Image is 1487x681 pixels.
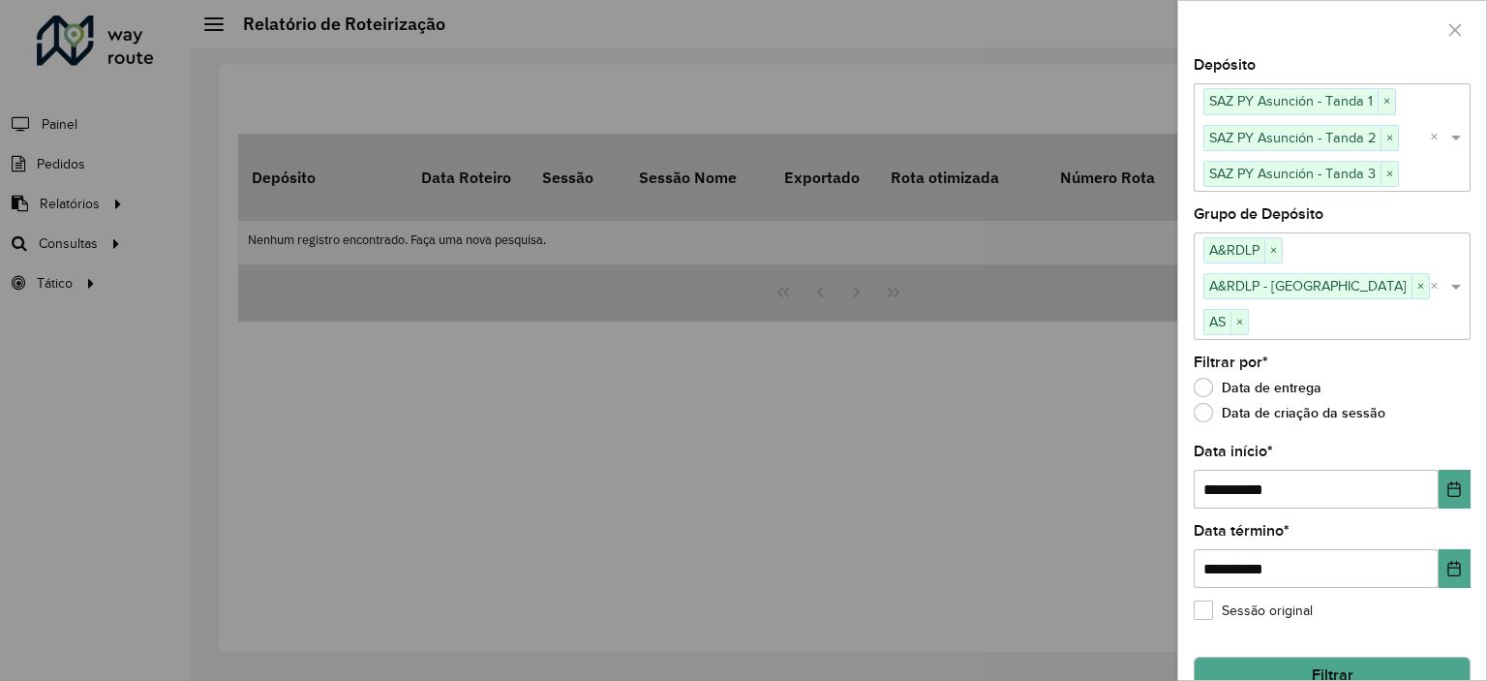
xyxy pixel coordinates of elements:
span: × [1230,311,1248,334]
span: × [1378,90,1395,113]
button: Choose Date [1439,549,1471,588]
label: Grupo de Depósito [1194,202,1323,226]
label: Sessão original [1194,601,1313,621]
button: Choose Date [1439,470,1471,509]
span: SAZ PY Asunción - Tanda 1 [1204,89,1378,112]
label: Data de entrega [1194,378,1321,397]
span: Clear all [1430,275,1446,298]
label: Filtrar por [1194,351,1268,374]
span: × [1381,163,1398,186]
label: Depósito [1194,53,1256,77]
span: SAZ PY Asunción - Tanda 3 [1204,162,1381,185]
span: AS [1204,310,1230,333]
span: × [1411,275,1429,298]
label: Data início [1194,440,1273,463]
span: SAZ PY Asunción - Tanda 2 [1204,126,1381,149]
span: A&RDLP - [GEOGRAPHIC_DATA] [1204,274,1411,297]
label: Data término [1194,519,1290,542]
span: A&RDLP [1204,238,1264,262]
label: Data de criação da sessão [1194,403,1385,422]
span: × [1264,239,1282,263]
span: Clear all [1430,126,1446,149]
span: × [1381,127,1398,150]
